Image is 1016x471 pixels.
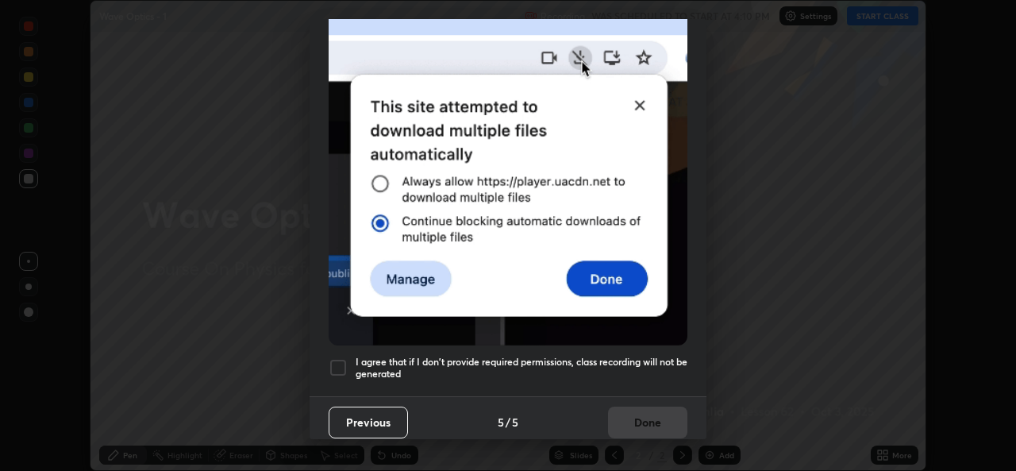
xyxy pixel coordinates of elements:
h4: / [506,414,510,430]
h4: 5 [512,414,518,430]
h4: 5 [498,414,504,430]
button: Previous [329,407,408,438]
h5: I agree that if I don't provide required permissions, class recording will not be generated [356,356,687,380]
